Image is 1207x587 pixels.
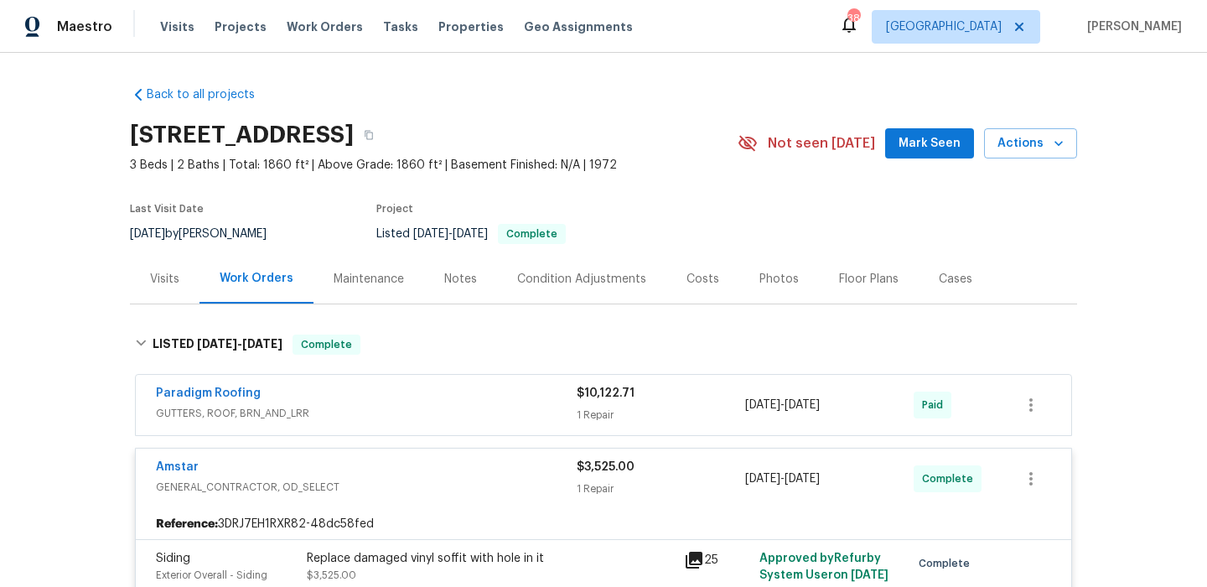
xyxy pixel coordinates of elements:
[150,271,179,288] div: Visits
[220,270,293,287] div: Work Orders
[438,18,504,35] span: Properties
[686,271,719,288] div: Costs
[577,481,745,497] div: 1 Repair
[197,338,282,350] span: -
[354,120,384,150] button: Copy Address
[785,399,820,411] span: [DATE]
[524,18,633,35] span: Geo Assignments
[156,387,261,399] a: Paradigm Roofing
[997,133,1064,154] span: Actions
[444,271,477,288] div: Notes
[922,470,980,487] span: Complete
[160,18,194,35] span: Visits
[413,228,488,240] span: -
[334,271,404,288] div: Maintenance
[130,204,204,214] span: Last Visit Date
[919,555,976,572] span: Complete
[57,18,112,35] span: Maestro
[745,397,820,413] span: -
[745,399,780,411] span: [DATE]
[156,553,190,564] span: Siding
[130,86,291,103] a: Back to all projects
[287,18,363,35] span: Work Orders
[136,509,1071,539] div: 3DRJ7EH1RXR82-48dc58fed
[577,461,635,473] span: $3,525.00
[156,461,199,473] a: Amstar
[768,135,875,152] span: Not seen [DATE]
[922,397,950,413] span: Paid
[577,387,635,399] span: $10,122.71
[376,228,566,240] span: Listed
[413,228,448,240] span: [DATE]
[156,405,577,422] span: GUTTERS, ROOF, BRN_AND_LRR
[839,271,899,288] div: Floor Plans
[847,10,859,27] div: 38
[745,470,820,487] span: -
[684,550,749,570] div: 25
[785,473,820,485] span: [DATE]
[500,229,564,239] span: Complete
[130,157,738,174] span: 3 Beds | 2 Baths | Total: 1860 ft² | Above Grade: 1860 ft² | Basement Finished: N/A | 1972
[130,224,287,244] div: by [PERSON_NAME]
[130,228,165,240] span: [DATE]
[383,21,418,33] span: Tasks
[939,271,972,288] div: Cases
[215,18,267,35] span: Projects
[759,271,799,288] div: Photos
[453,228,488,240] span: [DATE]
[1080,18,1182,35] span: [PERSON_NAME]
[242,338,282,350] span: [DATE]
[156,479,577,496] span: GENERAL_CONTRACTOR, OD_SELECT
[307,550,674,567] div: Replace damaged vinyl soffit with hole in it
[577,407,745,423] div: 1 Repair
[153,335,282,355] h6: LISTED
[130,318,1077,371] div: LISTED [DATE]-[DATE]Complete
[156,516,218,532] b: Reference:
[885,128,974,159] button: Mark Seen
[886,18,1002,35] span: [GEOGRAPHIC_DATA]
[759,553,888,581] span: Approved by Refurby System User on
[851,569,888,581] span: [DATE]
[899,133,961,154] span: Mark Seen
[307,570,356,580] span: $3,525.00
[197,338,237,350] span: [DATE]
[376,204,413,214] span: Project
[745,473,780,485] span: [DATE]
[130,127,354,143] h2: [STREET_ADDRESS]
[517,271,646,288] div: Condition Adjustments
[156,570,267,580] span: Exterior Overall - Siding
[984,128,1077,159] button: Actions
[294,336,359,353] span: Complete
